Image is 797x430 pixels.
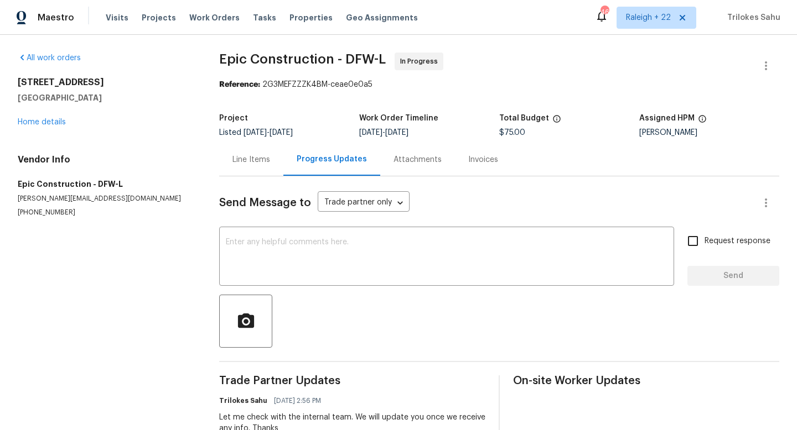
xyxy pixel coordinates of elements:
span: Listed [219,129,293,137]
span: [DATE] [244,129,267,137]
div: Line Items [232,154,270,165]
div: [PERSON_NAME] [639,129,779,137]
h5: Epic Construction - DFW-L [18,179,193,190]
span: Send Message to [219,197,311,208]
h5: Total Budget [499,114,549,122]
a: Home details [18,118,66,126]
span: [DATE] [270,129,293,137]
h6: Trilokes Sahu [219,395,267,406]
div: Invoices [468,154,498,165]
span: Tasks [253,14,276,22]
span: [DATE] [359,129,382,137]
span: Trilokes Sahu [723,12,780,23]
span: Projects [142,12,176,23]
span: In Progress [400,56,442,67]
span: Request response [705,235,770,247]
div: 468 [601,7,608,18]
h4: Vendor Info [18,154,193,165]
span: [DATE] 2:56 PM [274,395,321,406]
div: Progress Updates [297,154,367,165]
p: [PHONE_NUMBER] [18,208,193,217]
span: On-site Worker Updates [513,375,779,386]
span: - [244,129,293,137]
span: [DATE] [385,129,408,137]
span: Work Orders [189,12,240,23]
h5: Assigned HPM [639,114,695,122]
span: Geo Assignments [346,12,418,23]
span: Maestro [38,12,74,23]
h5: [GEOGRAPHIC_DATA] [18,92,193,103]
h5: Work Order Timeline [359,114,438,122]
div: Attachments [394,154,442,165]
span: Raleigh + 22 [626,12,671,23]
h2: [STREET_ADDRESS] [18,77,193,88]
span: $75.00 [499,129,525,137]
p: [PERSON_NAME][EMAIL_ADDRESS][DOMAIN_NAME] [18,194,193,203]
span: The total cost of line items that have been proposed by Opendoor. This sum includes line items th... [552,114,561,129]
span: The hpm assigned to this work order. [698,114,707,129]
h5: Project [219,114,248,122]
span: Visits [106,12,128,23]
span: Epic Construction - DFW-L [219,53,386,66]
a: All work orders [18,54,81,62]
div: Trade partner only [318,194,410,212]
span: Properties [289,12,333,23]
b: Reference: [219,81,260,88]
div: 2G3MEFZZZK4BM-ceae0e0a5 [219,79,779,90]
span: - [359,129,408,137]
span: Trade Partner Updates [219,375,485,386]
